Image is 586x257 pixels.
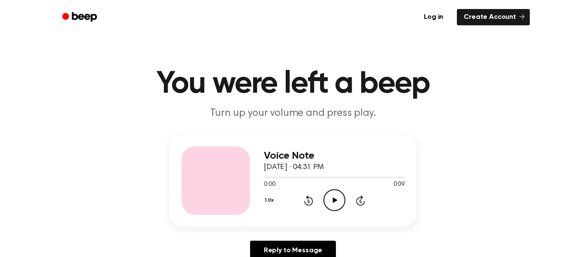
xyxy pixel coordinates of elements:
a: Create Account [457,9,530,25]
h1: You were left a beep [73,69,513,100]
h3: Voice Note [264,150,405,162]
a: Log in [415,7,452,27]
button: 1.0x [264,193,277,208]
span: [DATE] · 04:31 PM [264,163,324,171]
a: Beep [56,9,105,26]
span: 0:09 [393,180,405,189]
p: Turn up your volume and press play. [128,106,458,121]
span: 0:00 [264,180,275,189]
